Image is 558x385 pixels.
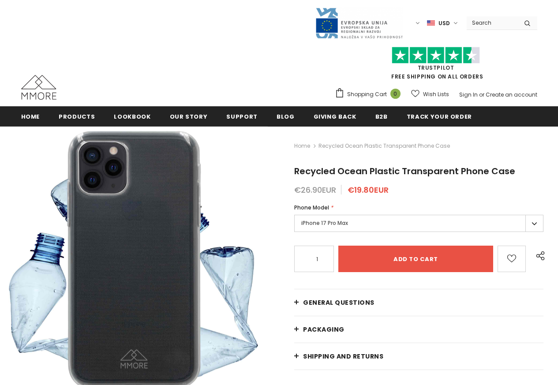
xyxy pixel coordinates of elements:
span: Blog [277,112,295,121]
input: Search Site [467,16,517,29]
a: Trustpilot [418,64,454,71]
a: Wish Lists [411,86,449,102]
span: FREE SHIPPING ON ALL ORDERS [335,51,537,80]
span: Track your order [407,112,472,121]
a: Shopping Cart 0 [335,88,405,101]
a: Blog [277,106,295,126]
a: Javni Razpis [315,19,403,26]
a: PACKAGING [294,316,543,343]
a: Shipping and returns [294,343,543,370]
a: support [226,106,258,126]
a: Create an account [486,91,537,98]
span: Wish Lists [423,90,449,99]
span: support [226,112,258,121]
a: Home [21,106,40,126]
span: Shopping Cart [347,90,387,99]
span: Lookbook [114,112,150,121]
span: Products [59,112,95,121]
span: Home [21,112,40,121]
a: B2B [375,106,388,126]
a: Products [59,106,95,126]
input: Add to cart [338,246,493,272]
span: Recycled Ocean Plastic Transparent Phone Case [294,165,515,177]
label: iPhone 17 Pro Max [294,215,543,232]
img: Trust Pilot Stars [392,47,480,64]
img: MMORE Cases [21,75,56,100]
a: Track your order [407,106,472,126]
span: USD [438,19,450,28]
span: General Questions [303,298,374,307]
a: Giving back [314,106,356,126]
a: Our Story [170,106,208,126]
span: Our Story [170,112,208,121]
span: PACKAGING [303,325,345,334]
span: or [479,91,484,98]
span: Shipping and returns [303,352,383,361]
span: €19.80EUR [348,184,389,195]
span: Giving back [314,112,356,121]
span: B2B [375,112,388,121]
a: Lookbook [114,106,150,126]
a: Home [294,141,310,151]
a: General Questions [294,289,543,316]
span: 0 [390,89,401,99]
img: Javni Razpis [315,7,403,39]
span: €26.90EUR [294,184,336,195]
a: Sign In [459,91,478,98]
img: USD [427,19,435,27]
span: Recycled Ocean Plastic Transparent Phone Case [318,141,450,151]
span: Phone Model [294,204,329,211]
